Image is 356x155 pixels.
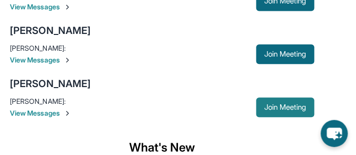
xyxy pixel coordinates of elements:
span: [PERSON_NAME] : [10,97,66,105]
button: chat-button [321,120,348,147]
div: [PERSON_NAME] [10,77,91,91]
div: [PERSON_NAME] [10,24,91,37]
span: View Messages [10,108,256,118]
button: Join Meeting [256,97,315,117]
span: View Messages [10,2,256,12]
img: Chevron-Right [64,56,71,64]
button: Join Meeting [256,44,315,64]
span: Join Meeting [264,104,307,110]
img: Chevron-Right [64,3,71,11]
img: Chevron-Right [64,109,71,117]
span: Join Meeting [264,51,307,57]
span: [PERSON_NAME] : [10,44,66,52]
span: View Messages [10,55,256,65]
